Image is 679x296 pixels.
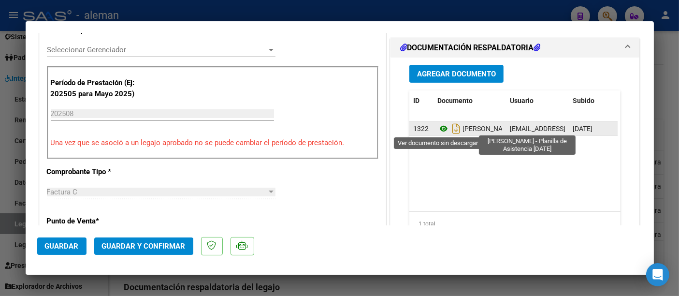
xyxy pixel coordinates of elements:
[433,90,506,111] datatable-header-cell: Documento
[617,90,665,111] datatable-header-cell: Acción
[400,42,540,54] h1: DOCUMENTACIÓN RESPALDATORIA
[437,125,604,133] span: [PERSON_NAME] - Planilla De Asistencia [DATE]
[510,97,534,104] span: Usuario
[409,90,433,111] datatable-header-cell: ID
[47,216,146,227] p: Punto de Venta
[47,188,78,196] span: Factura C
[409,65,504,83] button: Agregar Documento
[409,212,621,236] div: 1 total
[450,121,462,136] i: Descargar documento
[573,97,594,104] span: Subido
[51,77,148,99] p: Período de Prestación (Ej: 202505 para Mayo 2025)
[569,90,617,111] datatable-header-cell: Subido
[506,90,569,111] datatable-header-cell: Usuario
[94,237,193,255] button: Guardar y Confirmar
[37,237,87,255] button: Guardar
[47,45,267,54] span: Seleccionar Gerenciador
[51,137,375,148] p: Una vez que se asoció a un legajo aprobado no se puede cambiar el período de prestación.
[646,263,669,286] div: Open Intercom Messenger
[45,242,79,251] span: Guardar
[390,58,640,258] div: DOCUMENTACIÓN RESPALDATORIA
[102,242,186,251] span: Guardar y Confirmar
[413,125,429,133] span: 1322
[413,97,419,104] span: ID
[437,97,473,104] span: Documento
[417,70,496,78] span: Agregar Documento
[47,166,146,178] p: Comprobante Tipo *
[390,38,640,58] mat-expansion-panel-header: DOCUMENTACIÓN RESPALDATORIA
[573,125,592,133] span: [DATE]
